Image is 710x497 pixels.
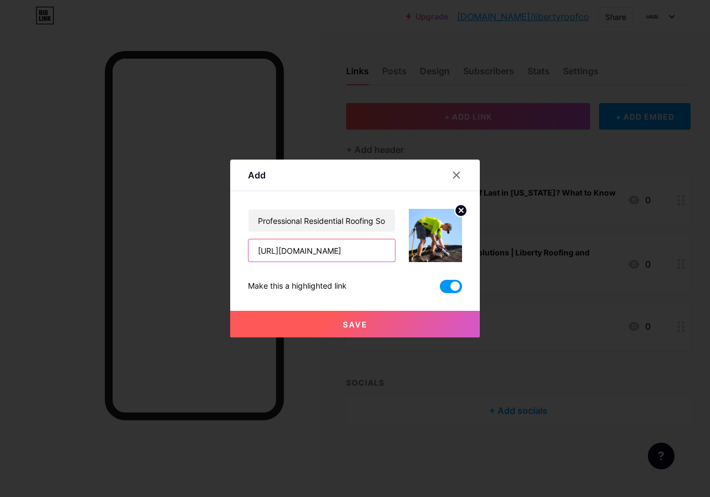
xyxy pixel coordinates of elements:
[409,209,462,262] img: link_thumbnail
[248,280,347,293] div: Make this a highlighted link
[343,320,368,329] span: Save
[230,311,480,337] button: Save
[248,168,266,182] div: Add
[248,209,395,232] input: Title
[248,239,395,262] input: URL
